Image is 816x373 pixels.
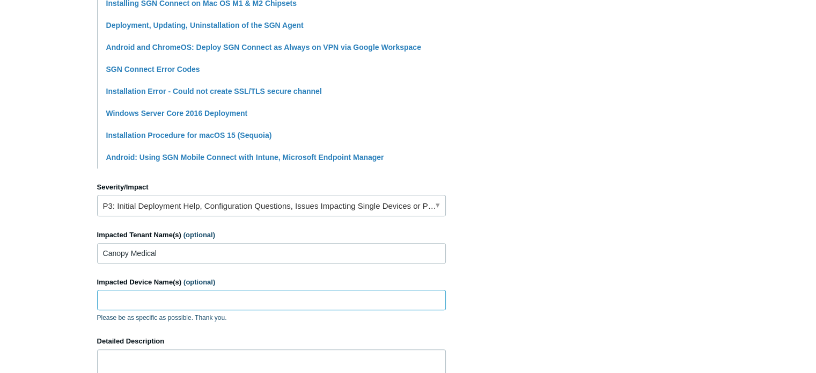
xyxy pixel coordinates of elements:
[97,230,446,240] label: Impacted Tenant Name(s)
[183,278,215,286] span: (optional)
[183,231,215,239] span: (optional)
[106,43,421,52] a: Android and ChromeOS: Deploy SGN Connect as Always on VPN via Google Workspace
[97,313,446,323] p: Please be as specific as possible. Thank you.
[97,336,446,347] label: Detailed Description
[106,87,322,96] a: Installation Error - Could not create SSL/TLS secure channel
[97,182,446,193] label: Severity/Impact
[97,195,446,216] a: P3: Initial Deployment Help, Configuration Questions, Issues Impacting Single Devices or Past Out...
[106,131,272,140] a: Installation Procedure for macOS 15 (Sequoia)
[106,21,304,30] a: Deployment, Updating, Uninstallation of the SGN Agent
[106,153,384,162] a: Android: Using SGN Mobile Connect with Intune, Microsoft Endpoint Manager
[97,277,446,288] label: Impacted Device Name(s)
[106,65,200,74] a: SGN Connect Error Codes
[106,109,248,118] a: Windows Server Core 2016 Deployment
